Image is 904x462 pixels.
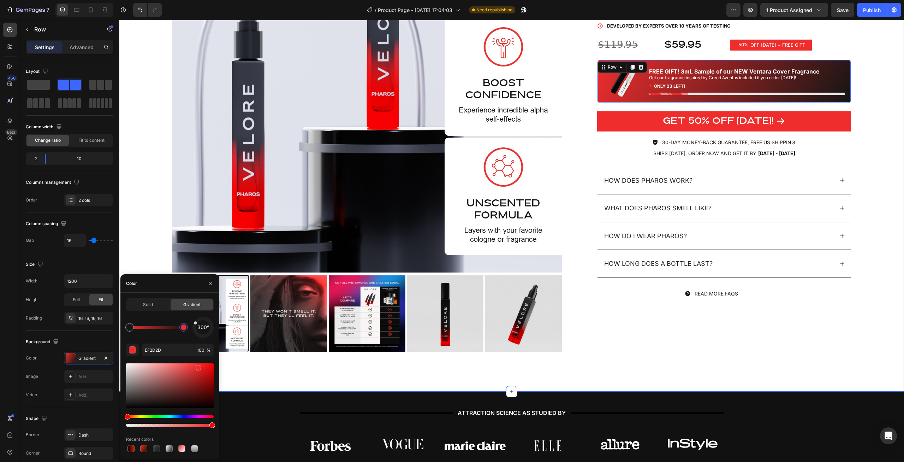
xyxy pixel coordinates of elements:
[99,297,103,303] span: Fit
[766,6,812,14] span: 1 product assigned
[339,390,447,397] p: ATTRACTION SCIENCE AS STUDIED BY
[485,212,568,220] p: HOW DO I WEAR PHAROS?
[530,54,725,62] p: Get our fragrance inspired by Creed Aventus included if you order [DATE]!
[143,302,153,308] span: Solid
[26,450,40,456] div: Corner
[7,75,17,81] div: 450
[375,6,376,14] span: /
[64,234,85,247] input: Auto
[183,302,201,308] span: Gradient
[78,355,99,362] div: Gradient
[78,450,112,457] div: Round
[492,46,516,77] img: gempages_535319184205153300-25398a05-629b-4b60-9b73-57cb20032642.png
[181,415,242,437] img: gempages_535319184205153300-f2f397d2-fb57-4e4d-8e7a-8e687dbe8828.svg
[78,137,105,144] span: Fit to content
[197,323,209,332] span: 300°
[326,415,387,437] img: gempages_535319184205153300-b9ab78d3-97c0-404d-b368-51bb41413d39.svg
[5,129,17,135] div: Beta
[857,3,887,17] button: Publish
[126,415,214,418] div: Hue
[485,240,594,248] p: HOW LONG DOES A BOTTLE LAST?
[26,355,37,361] div: Color
[26,197,37,203] div: Order
[142,344,194,356] input: Eg: FFFFFF
[26,392,37,398] div: Video
[535,63,566,70] p: ONLY 23 LEFT!
[545,20,605,31] h2: $59.95
[837,7,849,13] span: Save
[78,315,112,322] div: 16, 16, 16, 16
[398,415,459,437] img: gempages_535319184205153300-20817d82-fa43-4f70-b0ed-dc27c3d06f6d.svg
[253,415,314,434] img: gempages_535319184205153300-d4961da6-b649-43cc-a1da-ece5d4ad5c63.svg
[478,92,732,112] button: GET 50% OFF TODAY!
[207,347,211,353] span: %
[126,436,154,443] div: Recent colors
[64,275,113,287] input: Auto
[35,43,55,51] p: Settings
[534,130,637,136] span: SHIPS [DATE], Order now and get it by
[78,392,112,398] div: Add...
[639,130,676,136] span: [DATE] - [DATE]
[26,297,39,303] div: Height
[119,20,904,462] iframe: Design area
[863,6,881,14] div: Publish
[543,118,676,127] p: 30-DAY MONEY-BACK GUARANTEE, FREE US SHIPPING
[3,3,53,17] button: 7
[26,337,60,347] div: Background
[26,237,34,244] div: Gap
[26,178,81,187] div: Columns management
[26,315,42,321] div: Padding
[831,3,854,17] button: Save
[485,157,573,165] p: HOW DOES PHAROS WORK?
[478,20,539,31] h2: $̶1̶1̶9̶.9̶5̶
[630,21,687,29] div: OFF [DATE] + FREE GIFT
[544,96,654,108] div: GET 50% OFF [DATE]!
[26,432,40,438] div: Border
[52,154,112,164] div: 10
[78,432,112,438] div: Dash
[78,374,112,380] div: Add...
[26,67,49,76] div: Layout
[476,7,512,13] span: Need republishing
[34,25,94,34] p: Row
[26,414,48,423] div: Shape
[26,260,44,269] div: Size
[880,427,897,444] div: Open Intercom Messenger
[530,47,725,57] p: FREE GIFT! 3mL Sample of our NEW Ventara Cover Fragrance
[78,197,112,204] div: 2 cols
[70,43,94,51] p: Advanced
[760,3,828,17] button: 1 product assigned
[35,137,61,144] span: Change ratio
[543,415,604,434] img: gempages_535319184205153300-fbf38e35-17f5-4112-94bf-ca9767ad0006.svg
[26,373,38,380] div: Image
[26,219,68,229] div: Column spacing
[26,122,63,132] div: Column width
[133,3,162,17] div: Undo/Redo
[46,6,49,14] p: 7
[471,415,532,434] img: gempages_535319184205153300-33bbb187-4709-4c5d-ad79-f71152e987e8.svg
[619,21,630,29] div: 50%
[26,278,37,284] div: Width
[378,6,452,14] span: Product Page - [DATE] 17:04:03
[73,297,80,303] span: Full
[487,44,499,51] div: Row
[576,271,619,277] a: READ MORE FAQS
[126,280,137,287] div: Color
[27,154,39,164] div: 2
[485,184,593,192] p: WHAT DOES PHAROS SMELL LIKE?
